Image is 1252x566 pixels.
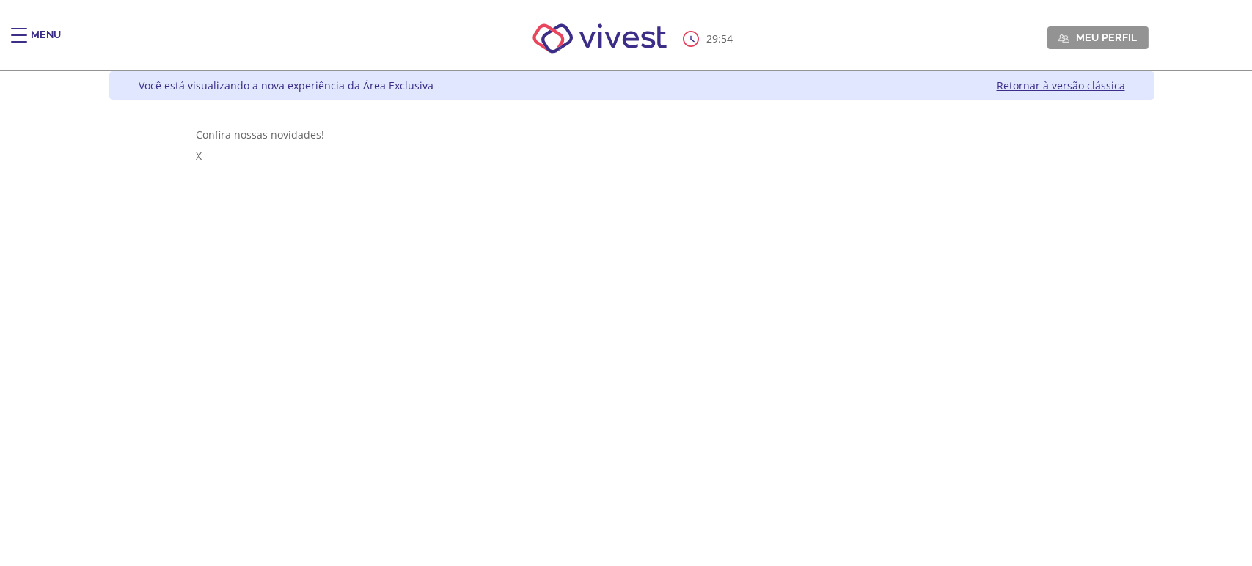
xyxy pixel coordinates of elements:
span: 29 [706,32,718,45]
div: Menu [31,28,61,57]
span: Meu perfil [1076,31,1137,44]
span: 54 [721,32,733,45]
div: Vivest [98,71,1154,566]
img: Vivest [516,7,683,70]
img: Meu perfil [1058,33,1069,44]
div: Você está visualizando a nova experiência da Área Exclusiva [139,78,433,92]
div: : [683,31,736,47]
div: Confira nossas novidades! [196,128,1067,141]
span: X [196,149,202,163]
a: Meu perfil [1047,26,1149,48]
a: Retornar à versão clássica [997,78,1125,92]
